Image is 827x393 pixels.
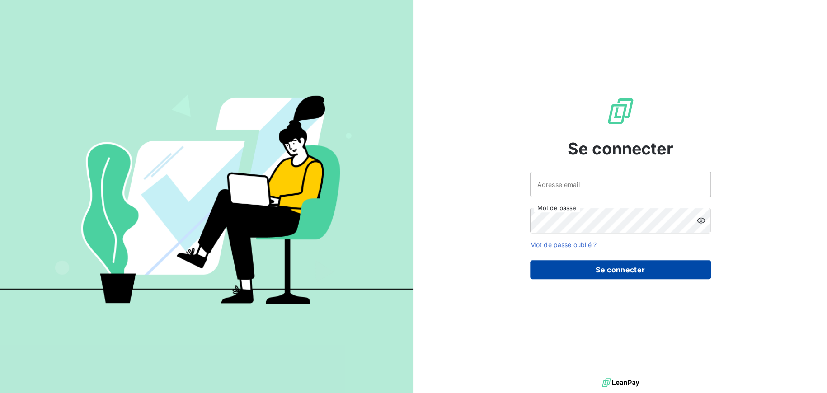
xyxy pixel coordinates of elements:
[602,376,639,389] img: logo
[530,260,711,279] button: Se connecter
[606,97,635,126] img: Logo LeanPay
[568,136,673,161] span: Se connecter
[530,172,711,197] input: placeholder
[530,241,597,248] a: Mot de passe oublié ?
